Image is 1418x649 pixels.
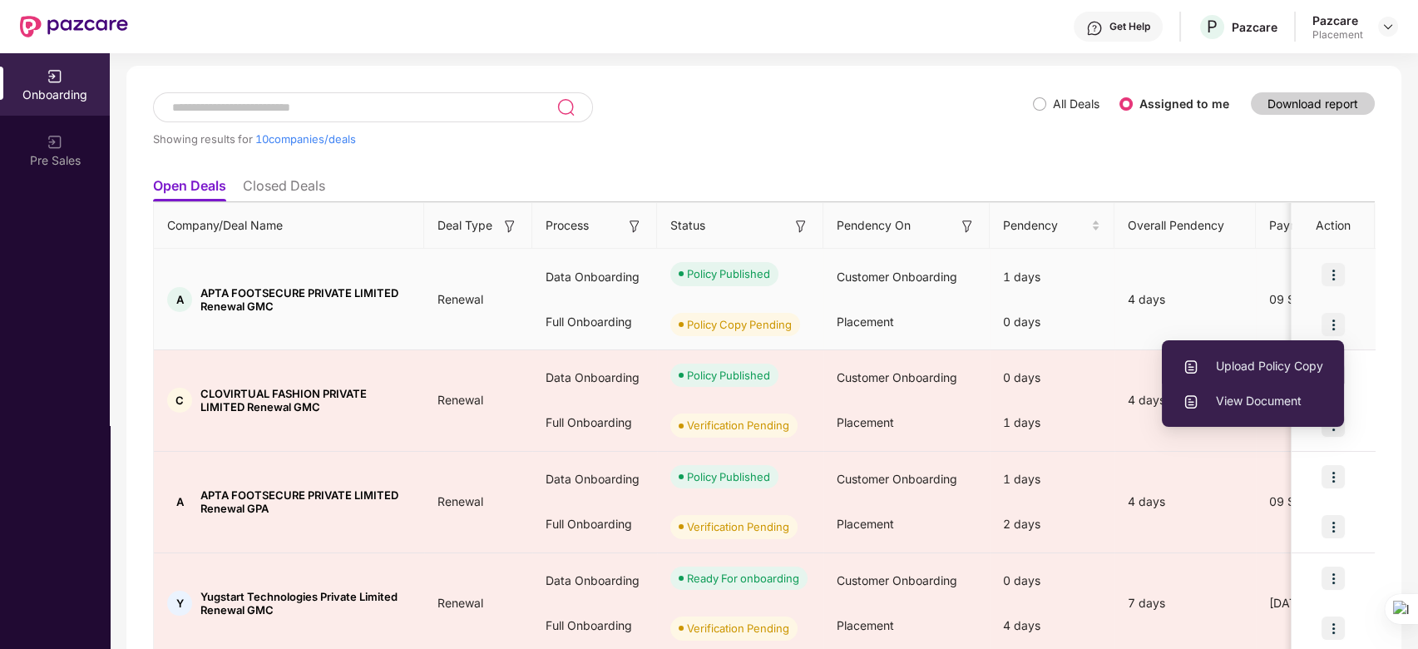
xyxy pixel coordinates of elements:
[959,218,976,235] img: svg+xml;base64,PHN2ZyB3aWR0aD0iMTYiIGhlaWdodD0iMTYiIHZpZXdCb3g9IjAgMCAxNiAxNiIgZmlsbD0ibm9uZSIgeG...
[1256,493,1381,511] div: 09 Sep 2025
[424,292,497,306] span: Renewal
[532,457,657,502] div: Data Onboarding
[200,590,411,617] span: Yugstart Technologies Private Limited Renewal GMC
[626,218,643,235] img: svg+xml;base64,PHN2ZyB3aWR0aD0iMTYiIGhlaWdodD0iMTYiIHZpZXdCb3g9IjAgMCAxNiAxNiIgZmlsbD0ibm9uZSIgeG...
[167,388,192,413] div: C
[1086,20,1103,37] img: svg+xml;base64,PHN2ZyBpZD0iSGVscC0zMngzMiIgeG1sbnM9Imh0dHA6Ly93d3cudzMub3JnLzIwMDAvc3ZnIiB3aWR0aD...
[424,393,497,407] span: Renewal
[1183,357,1323,375] span: Upload Policy Copy
[501,218,518,235] img: svg+xml;base64,PHN2ZyB3aWR0aD0iMTYiIGhlaWdodD0iMTYiIHZpZXdCb3g9IjAgMCAxNiAxNiIgZmlsbD0ibm9uZSIgeG...
[687,367,770,384] div: Policy Published
[837,472,957,486] span: Customer Onboarding
[1232,19,1277,35] div: Pazcare
[532,502,657,547] div: Full Onboarding
[1251,92,1375,115] button: Download report
[20,16,128,37] img: New Pazcare Logo
[793,218,809,235] img: svg+xml;base64,PHN2ZyB3aWR0aD0iMTYiIGhlaWdodD0iMTYiIHZpZXdCb3g9IjAgMCAxNiAxNiIgZmlsbD0ibm9uZSIgeG...
[1269,216,1354,235] span: Payment Done
[837,415,894,429] span: Placement
[1381,20,1395,33] img: svg+xml;base64,PHN2ZyBpZD0iRHJvcGRvd24tMzJ4MzIiIHhtbG5zPSJodHRwOi8vd3d3LnczLm9yZy8yMDAwL3N2ZyIgd2...
[1003,216,1088,235] span: Pendency
[670,216,705,235] span: Status
[837,618,894,632] span: Placement
[990,203,1114,249] th: Pendency
[1114,493,1256,511] div: 4 days
[1053,97,1099,111] label: All Deals
[1139,97,1229,111] label: Assigned to me
[1322,515,1345,538] img: icon
[1256,594,1381,612] div: [DATE]
[153,177,226,201] li: Open Deals
[532,558,657,603] div: Data Onboarding
[990,400,1114,445] div: 1 days
[1114,391,1256,409] div: 4 days
[556,97,576,117] img: svg+xml;base64,PHN2ZyB3aWR0aD0iMjQiIGhlaWdodD0iMjUiIHZpZXdCb3g9IjAgMCAyNCAyNSIgZmlsbD0ibm9uZSIgeG...
[1322,567,1345,590] img: icon
[424,596,497,610] span: Renewal
[1322,263,1345,286] img: icon
[424,494,497,508] span: Renewal
[1109,20,1150,33] div: Get Help
[437,216,492,235] span: Deal Type
[532,300,657,344] div: Full Onboarding
[990,603,1114,648] div: 4 days
[1312,28,1363,42] div: Placement
[1256,203,1381,249] th: Payment Done
[1183,392,1323,410] span: View Document
[837,270,957,284] span: Customer Onboarding
[167,489,192,514] div: A
[200,488,411,515] span: APTA FOOTSECURE PRIVATE LIMITED Renewal GPA
[687,518,789,535] div: Verification Pending
[1183,394,1199,410] img: svg+xml;base64,PHN2ZyBpZD0iVXBsb2FkX0xvZ3MiIGRhdGEtbmFtZT0iVXBsb2FkIExvZ3MiIHhtbG5zPSJodHRwOi8vd3...
[1312,12,1363,28] div: Pazcare
[1207,17,1218,37] span: P
[532,603,657,648] div: Full Onboarding
[837,315,894,329] span: Placement
[687,316,792,333] div: Policy Copy Pending
[1322,465,1345,488] img: icon
[243,177,325,201] li: Closed Deals
[990,502,1114,547] div: 2 days
[532,255,657,300] div: Data Onboarding
[990,457,1114,502] div: 1 days
[255,132,356,146] span: 10 companies/deals
[990,558,1114,603] div: 0 days
[154,203,424,249] th: Company/Deal Name
[200,387,411,414] span: CLOVIRTUAL FASHION PRIVATE LIMITED Renewal GMC
[687,620,789,637] div: Verification Pending
[1114,203,1256,249] th: Overall Pendency
[687,468,770,485] div: Policy Published
[837,216,911,235] span: Pendency On
[1114,594,1256,612] div: 7 days
[546,216,589,235] span: Process
[990,300,1114,344] div: 0 days
[47,134,63,151] img: svg+xml;base64,PHN2ZyB3aWR0aD0iMjAiIGhlaWdodD0iMjAiIHZpZXdCb3g9IjAgMCAyMCAyMCIgZmlsbD0ibm9uZSIgeG...
[1322,617,1345,640] img: icon
[687,417,789,433] div: Verification Pending
[153,132,1033,146] div: Showing results for
[837,517,894,531] span: Placement
[837,573,957,587] span: Customer Onboarding
[1183,359,1199,375] img: svg+xml;base64,PHN2ZyBpZD0iVXBsb2FkX0xvZ3MiIGRhdGEtbmFtZT0iVXBsb2FkIExvZ3MiIHhtbG5zPSJodHRwOi8vd3...
[687,570,799,587] div: Ready For onboarding
[687,265,770,282] div: Policy Published
[837,370,957,384] span: Customer Onboarding
[1256,290,1381,309] div: 09 Sep 2025
[1322,313,1345,336] img: icon
[200,286,411,313] span: APTA FOOTSECURE PRIVATE LIMITED Renewal GMC
[167,591,192,616] div: Y
[1292,203,1375,249] th: Action
[532,400,657,445] div: Full Onboarding
[990,355,1114,400] div: 0 days
[167,287,192,312] div: A
[47,68,63,85] img: svg+xml;base64,PHN2ZyB3aWR0aD0iMjAiIGhlaWdodD0iMjAiIHZpZXdCb3g9IjAgMCAyMCAyMCIgZmlsbD0ibm9uZSIgeG...
[1114,290,1256,309] div: 4 days
[990,255,1114,300] div: 1 days
[532,355,657,400] div: Data Onboarding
